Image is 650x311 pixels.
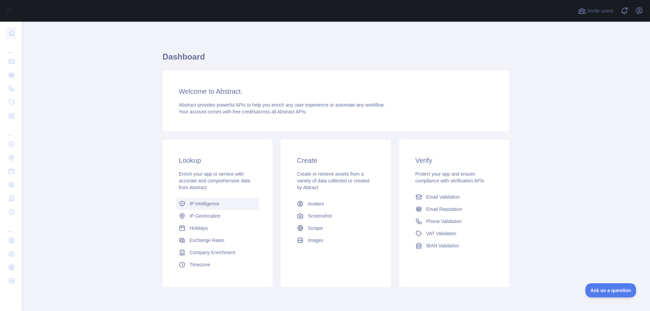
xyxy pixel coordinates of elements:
a: Company Enrichment [176,246,259,259]
div: ... [5,219,16,233]
span: VAT Validation [426,230,456,237]
h3: Lookup [179,156,256,165]
a: Exchange Rates [176,234,259,246]
span: Invite users [587,7,613,15]
span: free credits [233,109,256,114]
h3: Create [297,156,374,165]
h3: Welcome to Abstract. [179,87,493,96]
span: Scrape [308,225,323,231]
span: Create or retrieve assets from a variety of data collected or created by Abtract [297,171,369,190]
span: Email Reputation [426,206,462,213]
a: Email Validation [413,191,496,203]
span: IP Intelligence [190,200,219,207]
span: Abstract provides powerful APIs to help you enrich any user experience or automate any workflow. [179,102,385,108]
span: Company Enrichment [190,249,235,256]
div: ... [5,41,16,54]
a: VAT Validation [413,227,496,240]
h1: Dashboard [162,51,509,68]
iframe: Toggle Customer Support [585,283,636,297]
a: Screenshot [294,210,377,222]
span: IBAN Validation [426,242,459,249]
span: Holidays [190,225,208,231]
span: Your account comes with across all Abstract APIs. [179,109,307,114]
span: IP Geolocation [190,213,221,219]
a: IP Intelligence [176,198,259,210]
span: Protect your app and ensure compliance with verification APIs [415,171,484,183]
span: Email Validation [426,194,460,200]
h3: Verify [415,156,493,165]
div: ... [5,123,16,137]
a: Avatars [294,198,377,210]
span: Screenshot [308,213,332,219]
a: Email Reputation [413,203,496,215]
span: Enrich your app or service with accurate and comprehensive data from Abstract [179,171,250,190]
a: Images [294,234,377,246]
a: IBAN Validation [413,240,496,252]
a: Timezone [176,259,259,271]
a: Scrape [294,222,377,234]
a: Phone Validation [413,215,496,227]
span: Exchange Rates [190,237,224,244]
span: Avatars [308,200,324,207]
span: Images [308,237,323,244]
span: Phone Validation [426,218,462,225]
button: Invite users [577,5,615,16]
span: Timezone [190,261,210,268]
a: IP Geolocation [176,210,259,222]
a: Holidays [176,222,259,234]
